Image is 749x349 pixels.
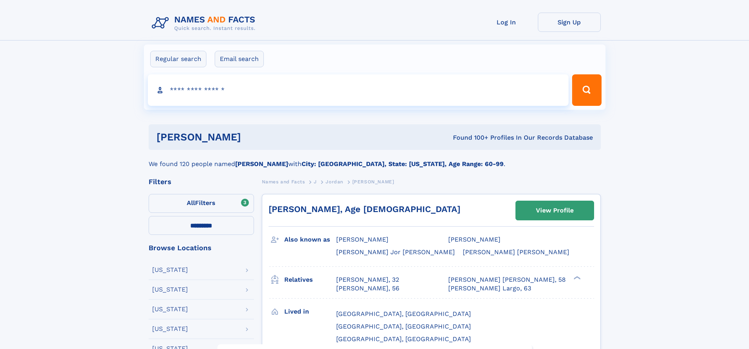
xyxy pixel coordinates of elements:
[463,248,569,256] span: [PERSON_NAME] [PERSON_NAME]
[152,306,188,312] div: [US_STATE]
[336,310,471,318] span: [GEOGRAPHIC_DATA], [GEOGRAPHIC_DATA]
[150,51,206,67] label: Regular search
[314,177,317,187] a: J
[149,13,262,34] img: Logo Names and Facts
[347,133,593,142] div: Found 100+ Profiles In Our Records Database
[235,160,288,168] b: [PERSON_NAME]
[336,335,471,343] span: [GEOGRAPHIC_DATA], [GEOGRAPHIC_DATA]
[284,233,336,246] h3: Also known as
[538,13,601,32] a: Sign Up
[448,275,566,284] a: [PERSON_NAME] [PERSON_NAME], 58
[149,178,254,185] div: Filters
[326,177,343,187] a: Jordan
[336,275,399,284] a: [PERSON_NAME], 32
[302,160,504,168] b: City: [GEOGRAPHIC_DATA], State: [US_STATE], Age Range: 60-99
[284,273,336,286] h3: Relatives
[156,132,347,142] h1: [PERSON_NAME]
[448,236,501,243] span: [PERSON_NAME]
[516,201,594,220] a: View Profile
[152,267,188,273] div: [US_STATE]
[152,286,188,293] div: [US_STATE]
[149,150,601,169] div: We found 120 people named with .
[572,275,581,280] div: ❯
[149,244,254,251] div: Browse Locations
[336,323,471,330] span: [GEOGRAPHIC_DATA], [GEOGRAPHIC_DATA]
[262,177,305,187] a: Names and Facts
[284,305,336,318] h3: Lived in
[152,326,188,332] div: [US_STATE]
[149,194,254,213] label: Filters
[336,248,455,256] span: [PERSON_NAME] Jor [PERSON_NAME]
[336,236,388,243] span: [PERSON_NAME]
[187,199,195,207] span: All
[536,201,574,220] div: View Profile
[269,204,460,214] a: [PERSON_NAME], Age [DEMOGRAPHIC_DATA]
[215,51,264,67] label: Email search
[326,179,343,185] span: Jordan
[572,74,601,106] button: Search Button
[352,179,394,185] span: [PERSON_NAME]
[148,74,569,106] input: search input
[314,179,317,185] span: J
[448,284,531,293] a: [PERSON_NAME] Largo, 63
[475,13,538,32] a: Log In
[336,284,399,293] a: [PERSON_NAME], 56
